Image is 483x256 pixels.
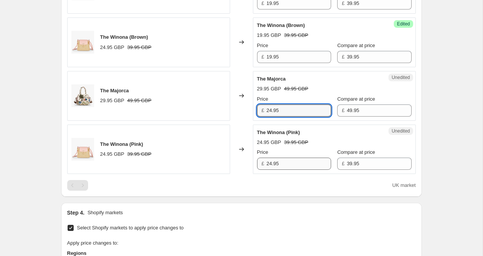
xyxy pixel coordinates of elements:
span: Unedited [391,74,410,81]
span: Price [257,43,268,48]
span: £ [342,0,344,6]
span: Price [257,149,268,155]
span: Unedited [391,128,410,134]
span: The Winona (Pink) [257,130,300,135]
span: Select Shopify markets to apply price changes to [77,225,184,231]
span: £ [342,161,344,166]
div: 24.95 GBP [100,150,125,158]
strike: 39.95 GBP [127,150,152,158]
span: £ [342,54,344,60]
span: £ [262,107,264,113]
strike: 49.95 GBP [127,97,152,104]
span: Price [257,96,268,102]
strike: 39.95 GBP [284,32,308,39]
span: £ [262,54,264,60]
span: The Winona (Brown) [257,22,305,28]
img: IMG_8796_1_1_1_80x.jpg [71,31,94,54]
span: The Winona (Pink) [100,141,143,147]
nav: Pagination [67,180,88,191]
span: £ [342,107,344,113]
span: Compare at price [337,43,375,48]
div: 24.95 GBP [257,139,281,146]
strike: 49.95 GBP [284,85,308,93]
h2: Step 4. [67,209,85,216]
span: Compare at price [337,149,375,155]
span: The Majorca [100,88,129,93]
img: db3193bf-cfe3-4bb0-a249-908e73cb9de6_1_80x.jpg [71,84,94,107]
span: UK market [392,182,415,188]
span: £ [262,161,264,166]
span: The Winona (Brown) [100,34,148,40]
div: 24.95 GBP [100,44,125,51]
span: Edited [397,21,410,27]
div: 29.95 GBP [100,97,125,104]
strike: 39.95 GBP [284,139,308,146]
strike: 39.95 GBP [127,44,152,51]
span: £ [262,0,264,6]
span: The Majorca [257,76,286,82]
img: IMG_8796_1_1_1_80x.jpg [71,138,94,161]
div: 19.95 GBP [257,32,281,39]
span: Compare at price [337,96,375,102]
span: Apply price changes to: [67,240,118,246]
p: Shopify markets [87,209,123,216]
div: 29.95 GBP [257,85,281,93]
